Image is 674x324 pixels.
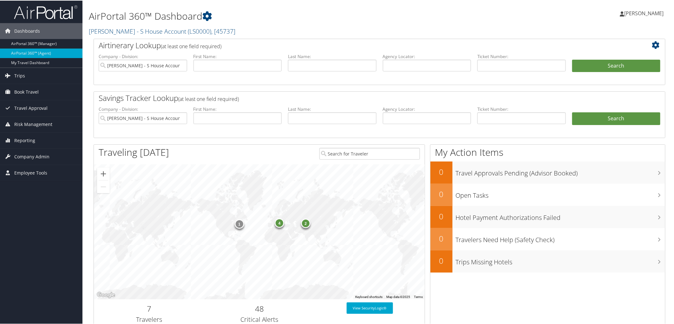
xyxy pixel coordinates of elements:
input: search accounts [99,112,187,123]
span: Book Travel [14,83,39,99]
a: Open this area in Google Maps (opens a new window) [95,290,116,299]
span: Map data ©2025 [386,294,410,298]
h3: Hotel Payment Authorizations Failed [456,209,665,222]
h2: 0 [430,166,453,177]
h2: 0 [430,188,453,199]
h3: Open Tasks [456,187,665,199]
label: Company - Division: [99,105,187,112]
span: Reporting [14,132,35,148]
h3: Critical Alerts [209,314,310,323]
span: ( LS0000 ) [188,26,211,35]
label: Last Name: [288,105,376,112]
label: First Name: [193,105,282,112]
h1: Traveling [DATE] [99,145,169,158]
a: View SecurityLogic® [347,302,393,313]
span: , [ 45737 ] [211,26,235,35]
span: (at least one field required) [178,95,239,102]
span: (at least one field required) [161,42,221,49]
span: [PERSON_NAME] [625,9,664,16]
label: First Name: [193,53,282,59]
h2: 7 [99,303,200,314]
button: Keyboard shortcuts [355,294,383,299]
input: Search for Traveler [319,147,420,159]
span: Trips [14,67,25,83]
a: 0Open Tasks [430,183,665,205]
span: Travel Approval [14,100,48,116]
a: Terms (opens in new tab) [414,294,423,298]
div: 1 [234,219,244,228]
a: 0Travel Approvals Pending (Advisor Booked) [430,161,665,183]
button: Search [572,59,661,72]
span: Company Admin [14,148,49,164]
h2: Airtinerary Lookup [99,39,613,50]
h1: My Action Items [430,145,665,158]
label: Ticket Number: [477,105,566,112]
div: 2 [301,218,311,228]
h2: Savings Tracker Lookup [99,92,613,103]
h3: Travelers [99,314,200,323]
h2: 0 [430,233,453,243]
label: Company - Division: [99,53,187,59]
button: Zoom in [97,167,110,180]
button: Zoom out [97,180,110,193]
h2: 0 [430,255,453,266]
a: 0Hotel Payment Authorizations Failed [430,205,665,228]
img: airportal-logo.png [14,4,77,19]
h2: 48 [209,303,310,314]
label: Agency Locator: [383,105,471,112]
h3: Travel Approvals Pending (Advisor Booked) [456,165,665,177]
h2: 0 [430,210,453,221]
a: Search [572,112,661,124]
a: [PERSON_NAME] - S House Account [89,26,235,35]
a: 0Travelers Need Help (Safety Check) [430,228,665,250]
span: Dashboards [14,23,40,38]
label: Agency Locator: [383,53,471,59]
a: 0Trips Missing Hotels [430,250,665,272]
label: Ticket Number: [477,53,566,59]
h1: AirPortal 360™ Dashboard [89,9,476,22]
img: Google [95,290,116,299]
a: [PERSON_NAME] [620,3,670,22]
span: Risk Management [14,116,52,132]
div: 4 [275,218,284,227]
span: Employee Tools [14,164,47,180]
h3: Travelers Need Help (Safety Check) [456,232,665,244]
label: Last Name: [288,53,376,59]
h3: Trips Missing Hotels [456,254,665,266]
